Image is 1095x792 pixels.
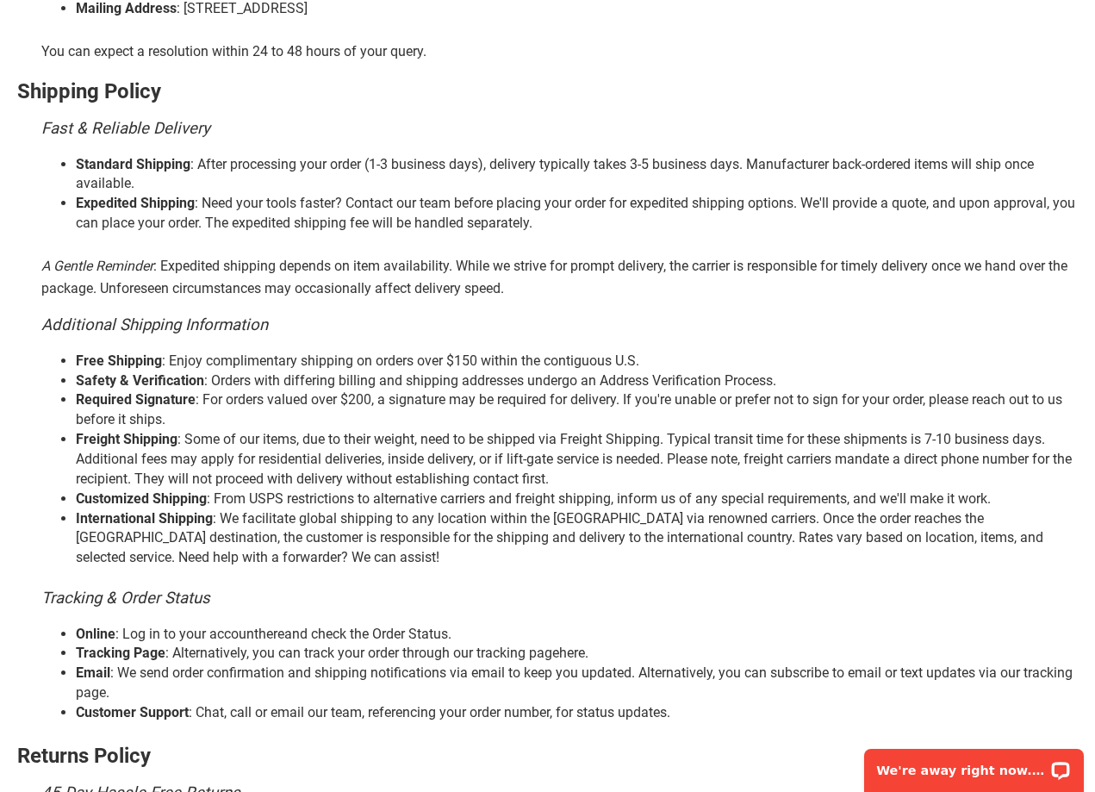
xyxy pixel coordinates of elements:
h3: Fast & Reliable Delivery [41,120,1078,138]
b: Free Shipping [76,352,162,369]
b: Expedited Shipping [76,195,195,211]
li: : We send order confirmation and shipping notifications via email to keep you updated. Alternativ... [76,664,1078,703]
li: : Log in to your account and check the Order Status. [76,625,1078,645]
b: Safety & Verification [76,372,204,389]
h2: Returns Policy [17,745,1078,767]
li: : After processing your order (1-3 business days), delivery typically takes 3-5 business days. Ma... [76,155,1078,195]
iframe: LiveChat chat widget [853,738,1095,792]
i: A Gentle Reminder [41,258,153,274]
p: You can expect a resolution within 24 to 48 hours of your query. [41,41,1078,63]
b: Online [76,626,115,642]
h3: Additional Shipping Information [41,316,1078,334]
b: Email [76,664,110,681]
b: Freight Shipping [76,431,177,447]
b: Standard Shipping [76,156,190,172]
b: Customer Support [76,704,189,720]
li: : Need your tools faster? Contact our team before placing your order for expedited shipping optio... [76,194,1078,234]
li: : From USPS restrictions to alternative carriers and freight shipping, inform us of any special r... [76,490,1078,509]
li: : Enjoy complimentary shipping on orders over $150 within the contiguous U.S. [76,352,1078,371]
li: : Chat, call or email our team, referencing your order number, for status updates. [76,703,1078,723]
a: here [258,626,284,642]
li: : Some of our items, due to their weight, need to be shipped via Freight Shipping. Typical transi... [76,430,1078,490]
p: : Expedited shipping depends on item availability. While we strive for prompt delivery, the carri... [41,255,1078,299]
a: here. [559,645,588,661]
b: Customized Shipping [76,490,207,507]
h3: Tracking & Order Status [41,589,1078,608]
b: Tracking Page [76,645,165,661]
li: : Alternatively, you can track your order through our tracking page [76,644,1078,664]
b: International Shipping [76,510,213,527]
b: Required Signature [76,391,196,408]
li: : For orders valued over $200, a signature may be required for delivery. If you're unable or pref... [76,390,1078,430]
li: : Orders with differing billing and shipping addresses undergo an Address Verification Process. [76,371,1078,391]
h2: Shipping Policy [17,80,1078,103]
li: : We facilitate global shipping to any location within the [GEOGRAPHIC_DATA] via renowned carrier... [76,509,1078,569]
